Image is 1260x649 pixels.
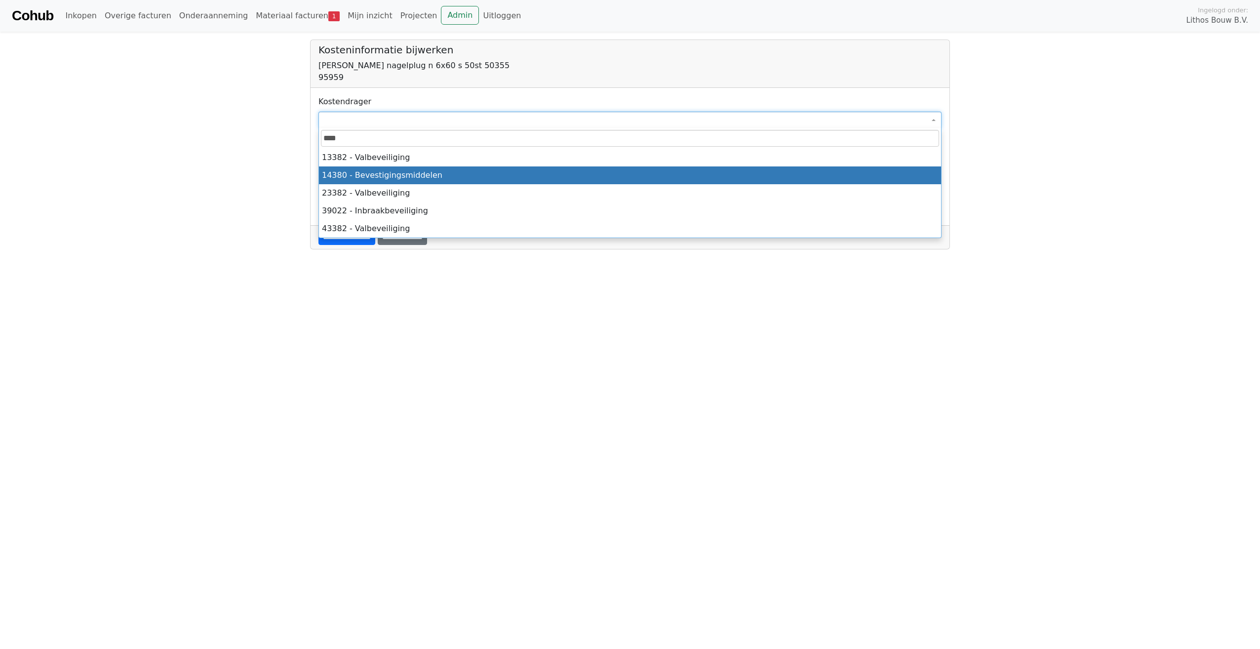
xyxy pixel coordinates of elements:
li: 14380 - Bevestigingsmiddelen [319,166,941,184]
li: 39022 - Inbraakbeveiliging [319,202,941,220]
a: Admin [441,6,479,25]
a: Cohub [12,4,53,28]
a: Inkopen [61,6,100,26]
a: Uitloggen [479,6,525,26]
li: 23382 - Valbeveiliging [319,184,941,202]
a: Mijn inzicht [344,6,396,26]
div: 95959 [318,72,942,83]
li: 43382 - Valbeveiliging [319,220,941,238]
a: Materiaal facturen1 [252,6,344,26]
span: 1 [328,11,340,21]
h5: Kosteninformatie bijwerken [318,44,942,56]
a: Overige facturen [101,6,175,26]
a: Projecten [396,6,441,26]
a: Onderaanneming [175,6,252,26]
span: Lithos Bouw B.V. [1186,15,1248,26]
span: Ingelogd onder: [1198,5,1248,15]
label: Kostendrager [318,96,371,108]
li: 13382 - Valbeveiliging [319,149,941,166]
div: [PERSON_NAME] nagelplug n 6x60 s 50st 50355 [318,60,942,72]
